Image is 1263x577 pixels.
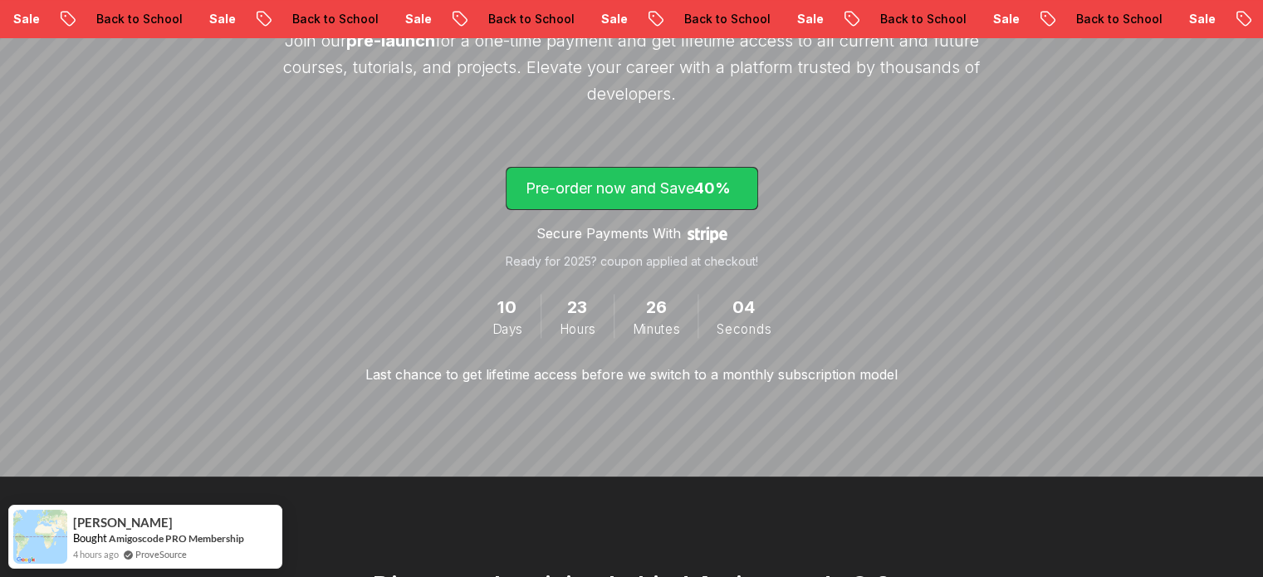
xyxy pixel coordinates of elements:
[44,11,157,27] p: Back to School
[13,510,67,564] img: provesource social proof notification image
[353,11,406,27] p: Sale
[526,177,738,200] p: Pre-order now and Save
[1024,11,1137,27] p: Back to School
[275,27,989,107] p: Join our for a one-time payment and get lifetime access to all current and future courses, tutori...
[567,295,588,320] span: 23 Hours
[549,11,602,27] p: Sale
[157,11,210,27] p: Sale
[135,547,187,561] a: ProveSource
[240,11,353,27] p: Back to School
[497,295,516,320] span: 10 Days
[1137,11,1190,27] p: Sale
[492,320,522,338] span: Days
[73,531,107,545] span: Bought
[73,547,119,561] span: 4 hours ago
[536,223,681,243] p: Secure Payments With
[694,179,731,197] span: 40%
[646,295,667,320] span: 26 Minutes
[506,167,758,270] a: lifetime-access
[506,253,758,270] p: Ready for 2025? coupon applied at checkout!
[346,31,435,51] span: pre-launch
[632,11,745,27] p: Back to School
[365,364,898,384] p: Last chance to get lifetime access before we switch to a monthly subscription model
[436,11,549,27] p: Back to School
[828,11,941,27] p: Back to School
[717,320,771,338] span: Seconds
[109,532,244,545] a: Amigoscode PRO Membership
[560,320,595,338] span: Hours
[633,320,679,338] span: Minutes
[732,295,756,320] span: 4 Seconds
[941,11,994,27] p: Sale
[745,11,798,27] p: Sale
[73,516,173,530] span: [PERSON_NAME]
